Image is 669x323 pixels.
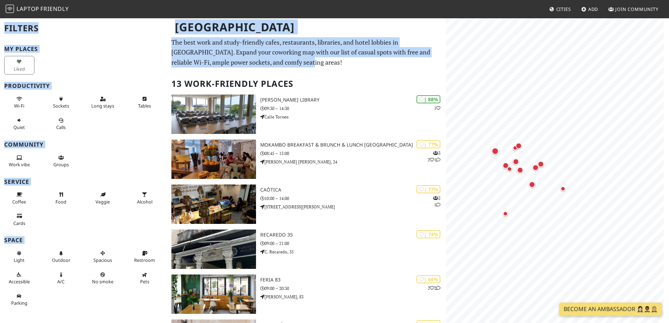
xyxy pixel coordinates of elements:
button: Wi-Fi [4,93,34,112]
img: LaptopFriendly [6,5,14,13]
span: Join Community [615,6,658,12]
span: Work-friendly tables [138,103,151,109]
p: [PERSON_NAME], 83 [260,293,446,300]
button: No smoke [88,269,118,288]
p: 1 [434,105,440,111]
p: 09:00 – 20:30 [260,285,446,292]
div: Map marker [559,185,567,193]
p: C. Recaredo, 35 [260,248,446,255]
button: Calls [46,115,76,133]
button: Cards [4,210,34,229]
div: | 88% [417,95,440,103]
span: Spacious [93,257,112,263]
h3: Caótica [260,187,446,193]
button: Veggie [88,189,118,207]
div: Map marker [516,166,525,175]
div: | 77% [417,185,440,193]
span: Natural light [14,257,25,263]
div: | 74% [417,230,440,238]
button: Restroom [130,247,160,266]
h3: Feria 83 [260,277,446,283]
img: Recaredo 35 [171,230,256,269]
span: Stable Wi-Fi [14,103,24,109]
span: Video/audio calls [56,124,66,130]
span: Smoke free [92,278,113,285]
a: LaptopFriendly LaptopFriendly [6,3,69,15]
span: Restroom [134,257,155,263]
span: Coffee [12,199,26,205]
h3: [PERSON_NAME] Library [260,97,446,103]
img: Feria 83 [171,274,256,314]
button: Accessible [4,269,34,288]
p: 08:45 – 15:00 [260,150,446,157]
span: People working [9,161,30,168]
div: Map marker [511,144,519,152]
p: 3 2 1 [428,150,440,163]
span: Food [55,199,66,205]
div: Map marker [531,163,540,172]
span: Long stays [91,103,114,109]
button: Coffee [4,189,34,207]
h3: Mokambo Breakfast & Brunch & Lunch [GEOGRAPHIC_DATA] [260,142,446,148]
div: Map marker [490,146,500,156]
p: 2 2 [428,285,440,291]
span: Laptop [17,5,39,13]
span: Add [588,6,598,12]
h2: Filters [4,18,163,39]
div: Map marker [536,160,545,169]
img: Caótica [171,185,256,224]
p: 09:30 – 14:30 [260,105,446,112]
button: Parking [4,290,34,309]
button: Quiet [4,115,34,133]
p: 10:00 – 14:00 [260,195,446,202]
h2: 13 Work-Friendly Places [171,73,442,95]
span: Outdoor area [52,257,70,263]
button: Tables [130,93,160,112]
img: Mokambo Breakfast & Brunch & Lunch Sevilla [171,140,256,179]
span: Credit cards [13,220,25,226]
img: Felipe González Márquez Library [171,95,256,134]
a: Mokambo Breakfast & Brunch & Lunch Sevilla | 77% 321 Mokambo Breakfast & Brunch & Lunch [GEOGRAPH... [167,140,446,179]
a: Feria 83 | 66% 22 Feria 83 09:00 – 20:30 [PERSON_NAME], 83 [167,274,446,314]
div: Map marker [501,161,510,170]
span: Pet friendly [140,278,149,285]
div: Map marker [511,157,520,166]
div: | 77% [417,140,440,148]
button: Food [46,189,76,207]
span: Quiet [13,124,25,130]
button: Pets [130,269,160,288]
h3: Community [4,141,163,148]
div: | 66% [417,275,440,283]
button: Outdoor [46,247,76,266]
h1: [GEOGRAPHIC_DATA] [169,18,445,37]
p: 09:00 – 21:00 [260,240,446,247]
p: Calle Torneo [260,114,446,120]
button: Groups [46,152,76,170]
p: [STREET_ADDRESS][PERSON_NAME] [260,204,446,210]
h3: Productivity [4,83,163,89]
a: Recaredo 35 | 74% Recaredo 35 09:00 – 21:00 C. Recaredo, 35 [167,230,446,269]
p: [PERSON_NAME] [PERSON_NAME], 24 [260,159,446,165]
p: The best work and study-friendly cafes, restaurants, libraries, and hotel lobbies in [GEOGRAPHIC_... [171,37,442,67]
p: 2 1 [433,195,440,208]
a: Add [578,3,601,15]
div: Map marker [505,165,514,173]
button: Light [4,247,34,266]
a: Cities [546,3,574,15]
span: Veggie [96,199,110,205]
button: Work vibe [4,152,34,170]
span: Air conditioned [57,278,65,285]
a: Felipe González Márquez Library | 88% 1 [PERSON_NAME] Library 09:30 – 14:30 Calle Torneo [167,95,446,134]
a: Caótica | 77% 21 Caótica 10:00 – 14:00 [STREET_ADDRESS][PERSON_NAME] [167,185,446,224]
span: Accessible [9,278,30,285]
span: Parking [11,300,27,306]
span: Cities [556,6,571,12]
h3: Recaredo 35 [260,232,446,238]
span: Group tables [53,161,69,168]
div: Map marker [514,141,523,150]
button: Spacious [88,247,118,266]
span: Alcohol [137,199,152,205]
button: Alcohol [130,189,160,207]
h3: Space [4,237,163,244]
button: Sockets [46,93,76,112]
